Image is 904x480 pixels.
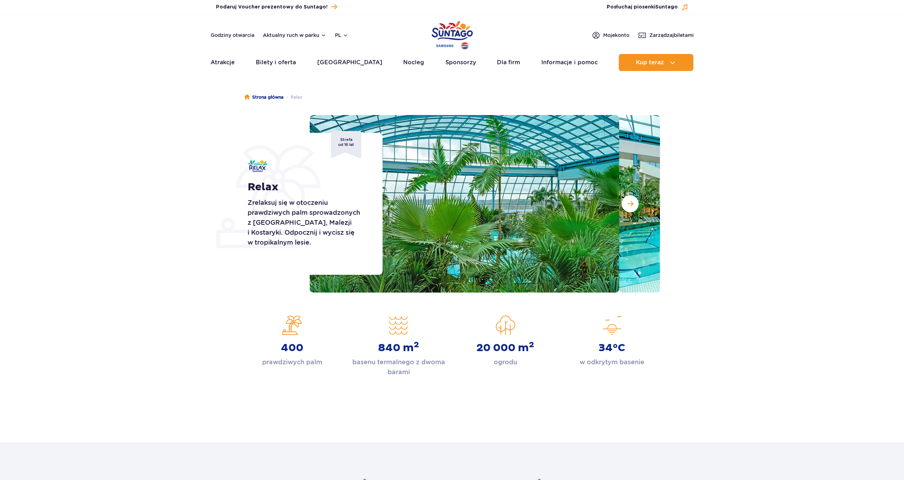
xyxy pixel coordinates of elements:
a: [GEOGRAPHIC_DATA] [317,54,382,71]
span: Suntago [655,5,678,10]
strong: 400 [281,342,303,354]
button: Aktualny ruch w parku [263,32,326,38]
p: ogrodu [494,357,517,367]
span: Moje konto [603,32,629,39]
button: Kup teraz [619,54,693,71]
a: Nocleg [403,54,424,71]
button: Następny slajd [622,195,639,212]
strong: 20 000 m [476,342,534,354]
a: Bilety i oferta [256,54,296,71]
span: Zarządzaj biletami [649,32,694,39]
a: Informacje i pomoc [541,54,598,71]
button: pl [335,32,348,39]
a: Sponsorzy [445,54,476,71]
sup: 2 [529,340,534,350]
button: Posłuchaj piosenkiSuntago [607,4,688,11]
a: Atrakcje [211,54,235,71]
a: Podaruj Voucher prezentowy do Suntago! [216,2,337,12]
strong: 34°C [599,342,625,354]
h1: Relax [248,181,367,193]
a: Zarządzajbiletami [638,31,694,39]
span: Strefa od 16 lat [331,131,361,158]
p: prawdziwych palm [262,357,322,367]
sup: 2 [414,340,419,350]
span: Posłuchaj piosenki [607,4,678,11]
a: Mojekonto [592,31,629,39]
a: Park of Poland [432,18,473,50]
p: w odkrytym basenie [580,357,644,367]
strong: 840 m [378,342,419,354]
img: Relax [248,160,267,172]
span: Podaruj Voucher prezentowy do Suntago! [216,4,328,11]
span: Kup teraz [636,59,664,66]
p: Zrelaksuj się w otoczeniu prawdziwych palm sprowadzonych z [GEOGRAPHIC_DATA], Malezji i Kostaryki... [248,198,367,247]
a: Godziny otwarcia [211,32,254,39]
a: Dla firm [497,54,520,71]
li: Relax [283,94,302,101]
a: Strona główna [244,94,283,101]
p: basenu termalnego z dwoma barami [351,357,446,377]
